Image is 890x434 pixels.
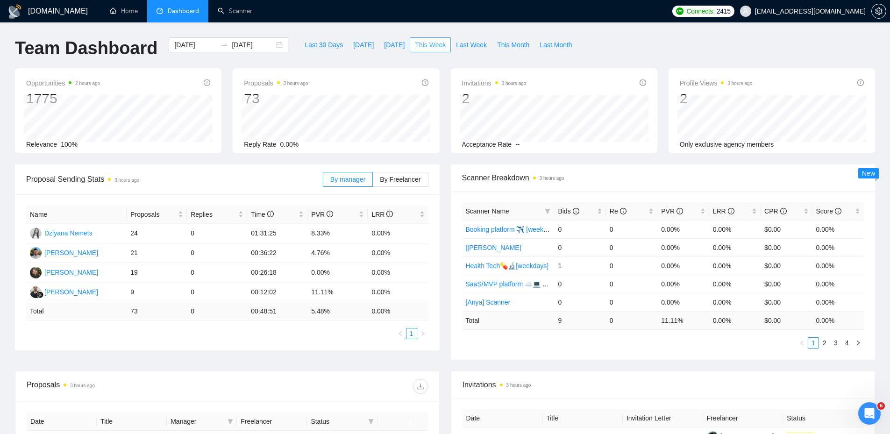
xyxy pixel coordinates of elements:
[380,176,420,183] span: By Freelancer
[311,416,364,427] span: Status
[657,275,709,293] td: 0.00%
[515,141,520,148] span: --
[398,331,403,336] span: left
[542,409,623,427] th: Title
[462,141,512,148] span: Acceptance Rate
[127,302,187,320] td: 73
[244,90,308,107] div: 73
[816,207,841,215] span: Score
[797,337,808,349] button: left
[168,7,199,15] span: Dashboard
[30,268,98,276] a: HH[PERSON_NAME]
[703,409,783,427] th: Freelancer
[862,170,875,177] span: New
[267,211,274,217] span: info-circle
[368,302,428,320] td: 0.00 %
[75,81,100,86] time: 2 hours ago
[114,178,139,183] time: 3 hours ago
[307,224,368,243] td: 8.33%
[237,413,307,431] th: Freelancer
[420,331,426,336] span: right
[742,8,749,14] span: user
[26,78,100,89] span: Opportunities
[761,275,812,293] td: $0.00
[247,283,307,302] td: 00:12:02
[456,40,487,50] span: Last Week
[463,379,864,391] span: Invitations
[462,90,527,107] div: 2
[330,176,365,183] span: By manager
[466,244,521,251] a: [[PERSON_NAME]
[808,338,819,348] a: 1
[709,311,761,329] td: 0.00 %
[606,220,657,238] td: 0
[680,90,753,107] div: 2
[368,224,428,243] td: 0.00%
[167,413,237,431] th: Manager
[842,338,852,348] a: 4
[187,243,247,263] td: 0
[657,311,709,329] td: 11.11 %
[717,6,731,16] span: 2415
[127,243,187,263] td: 21
[251,211,273,218] span: Time
[462,172,864,184] span: Scanner Breakdown
[466,299,511,306] a: [Anya] Scanner
[855,340,861,346] span: right
[761,293,812,311] td: $0.00
[406,328,417,339] li: 1
[573,208,579,214] span: info-circle
[502,81,527,86] time: 3 hours ago
[661,207,683,215] span: PVR
[307,243,368,263] td: 4.76%
[761,256,812,275] td: $0.00
[30,286,42,298] img: FG
[466,207,509,215] span: Scanner Name
[244,78,308,89] span: Proposals
[812,275,864,293] td: 0.00%
[835,208,841,214] span: info-circle
[761,238,812,256] td: $0.00
[26,173,323,185] span: Proposal Sending Stats
[841,337,853,349] li: 4
[558,207,579,215] span: Bids
[187,263,247,283] td: 0
[812,293,864,311] td: 0.00%
[7,4,22,19] img: logo
[226,414,235,428] span: filter
[709,275,761,293] td: 0.00%
[812,256,864,275] td: 0.00%
[657,293,709,311] td: 0.00%
[417,328,428,339] li: Next Page
[187,206,247,224] th: Replies
[280,141,299,148] span: 0.00%
[858,402,881,425] iframe: Intercom live chat
[368,263,428,283] td: 0.00%
[680,78,753,89] span: Profile Views
[713,207,734,215] span: LRR
[244,141,276,148] span: Reply Rate
[61,141,78,148] span: 100%
[157,7,163,14] span: dashboard
[187,224,247,243] td: 0
[853,337,864,349] button: right
[171,416,224,427] span: Manager
[368,243,428,263] td: 0.00%
[30,249,98,256] a: AK[PERSON_NAME]
[554,220,605,238] td: 0
[783,409,863,427] th: Status
[709,256,761,275] td: 0.00%
[853,337,864,349] li: Next Page
[228,419,233,424] span: filter
[877,402,885,410] span: 6
[554,293,605,311] td: 0
[413,383,427,390] span: download
[709,238,761,256] td: 0.00%
[299,37,348,52] button: Last 30 Days
[187,283,247,302] td: 0
[610,207,627,215] span: Re
[26,90,100,107] div: 1775
[26,206,127,224] th: Name
[30,288,98,295] a: FG[PERSON_NAME]
[353,40,374,50] span: [DATE]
